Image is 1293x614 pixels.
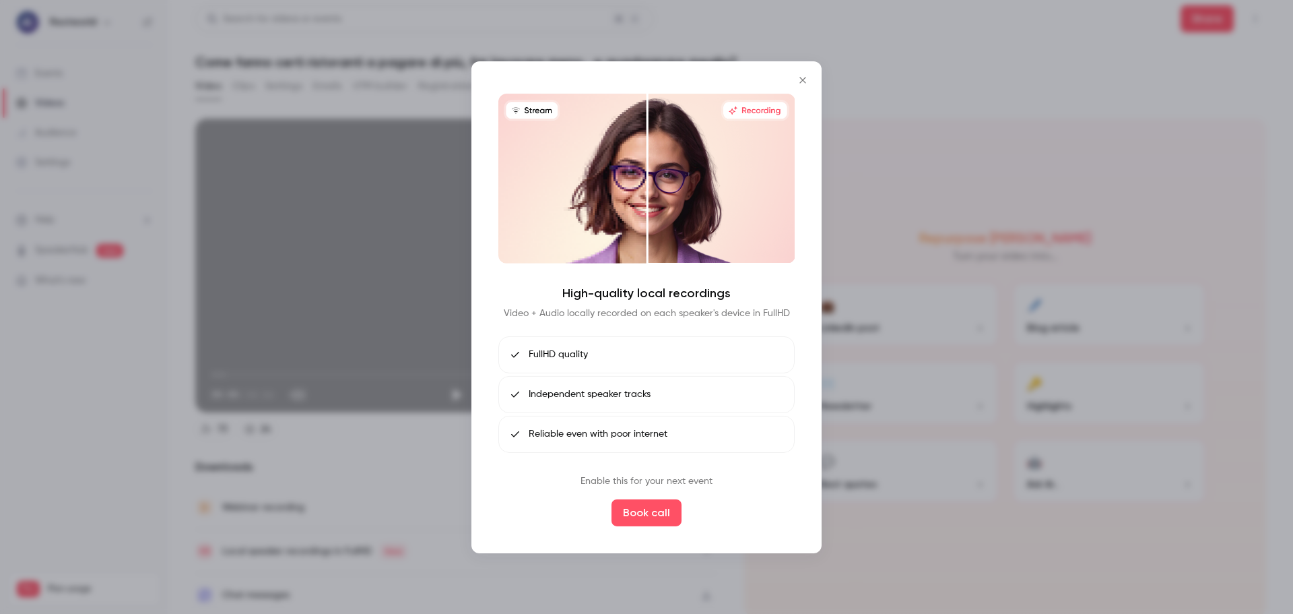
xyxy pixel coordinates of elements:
p: Video + Audio locally recorded on each speaker's device in FullHD [504,307,790,320]
span: Independent speaker tracks [529,388,651,402]
h4: High-quality local recordings [562,285,731,301]
button: Close [789,66,816,93]
span: Reliable even with poor internet [529,427,667,441]
p: Enable this for your next event [581,474,712,489]
button: Book call [611,499,682,526]
span: FullHD quality [529,348,588,362]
